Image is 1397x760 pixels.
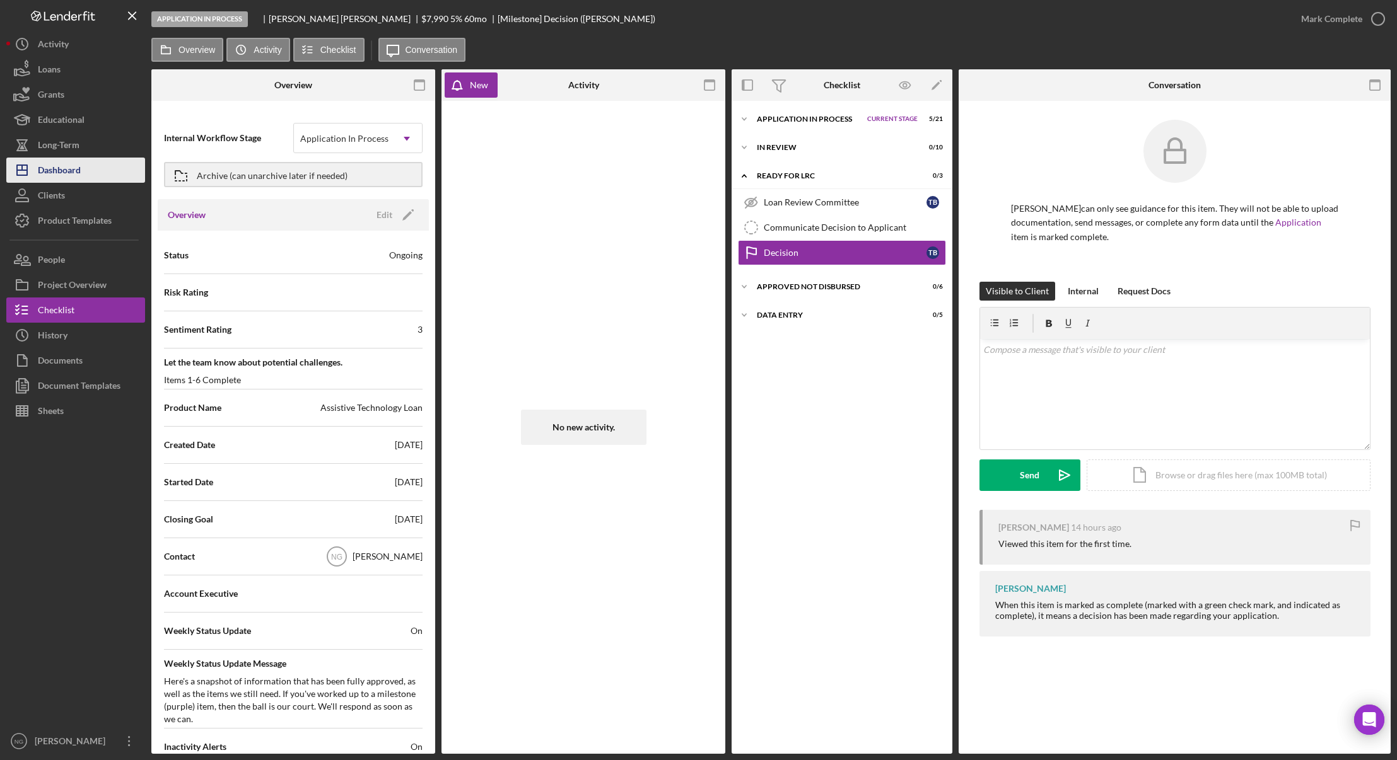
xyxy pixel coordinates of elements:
button: Internal [1061,282,1105,301]
p: [PERSON_NAME] can only see guidance for this item. They will not be able to upload documentation,... [1011,202,1339,244]
button: Educational [6,107,145,132]
div: No new activity. [521,410,646,445]
div: Open Intercom Messenger [1354,705,1384,735]
div: 5 % [450,14,462,24]
div: Viewed this item for the first time. [998,539,1131,549]
div: Decision [764,248,926,258]
div: 0 / 5 [920,311,943,319]
div: Loans [38,57,61,85]
button: Grants [6,82,145,107]
button: Send [979,459,1080,491]
button: Conversation [378,38,466,62]
div: New [470,72,488,98]
label: Overview [178,45,215,55]
div: Send [1020,459,1039,491]
div: History [38,323,67,351]
div: Clients [38,183,65,211]
div: [PERSON_NAME] [PERSON_NAME] [269,14,421,24]
div: People [38,247,65,275]
div: Mark Complete [1301,6,1362,32]
button: Mark Complete [1289,6,1391,32]
button: Long-Term [6,132,145,158]
div: T B [926,196,939,209]
div: Ongoing [389,249,423,262]
div: 0 / 10 [920,144,943,151]
button: People [6,247,145,272]
label: Checklist [320,45,356,55]
div: [Milestone] Decision ([PERSON_NAME]) [498,14,655,24]
label: Activity [254,45,281,55]
div: Request Docs [1118,282,1171,301]
div: Internal [1068,282,1099,301]
a: Product Templates [6,208,145,233]
span: Internal Workflow Stage [164,132,293,144]
button: Document Templates [6,373,145,398]
div: Assistive Technology Loan [320,401,423,414]
span: Sentiment Rating [164,323,231,336]
span: Weekly Status Update Message [164,657,423,670]
button: Request Docs [1111,282,1177,301]
div: Overview [274,80,312,90]
button: Activity [226,38,289,62]
button: Activity [6,32,145,57]
div: [DATE] [395,439,423,451]
div: Items 1-6 Complete [164,374,241,386]
span: Started Date [164,476,213,488]
div: Edit [377,205,392,224]
div: [PERSON_NAME] [998,522,1069,533]
a: Communicate Decision to Applicant [738,215,946,240]
div: Archive (can unarchive later if needed) [197,163,348,186]
div: 0 / 3 [920,172,943,180]
div: 0 / 6 [920,283,943,291]
button: Dashboard [6,158,145,183]
a: Application [1275,217,1321,227]
div: T B [926,246,939,259]
span: Created Date [164,439,215,451]
div: Communicate Decision to Applicant [764,222,945,233]
button: History [6,323,145,348]
div: Here's a snapshot of information that has been fully approved, as well as the items we still need... [164,675,423,725]
button: Project Overview [6,272,145,297]
span: Status [164,249,189,262]
div: Educational [38,107,85,135]
button: Sheets [6,398,145,423]
span: On [411,740,423,753]
div: [PERSON_NAME] [995,584,1066,594]
div: When this item is marked as complete (marked with a green check mark, and indicated as complete),... [995,600,1358,620]
div: In Review [757,144,911,151]
div: Data Entry [757,311,911,319]
button: Checklist [293,38,365,62]
div: [DATE] [395,476,423,488]
button: Overview [151,38,223,62]
span: Risk Rating [164,286,208,299]
a: Loan Review CommitteeTB [738,190,946,215]
button: Loans [6,57,145,82]
div: Approved Not Disbursed [757,283,911,291]
span: Contact [164,550,195,563]
button: New [445,72,498,98]
div: Checklist [824,80,860,90]
time: 2025-09-18 23:48 [1071,522,1121,533]
div: Checklist [38,297,74,326]
a: DecisionTB [738,240,946,265]
button: Clients [6,183,145,208]
div: 60 mo [464,14,487,24]
div: Grants [38,82,64,110]
div: Activity [568,80,599,90]
div: Project Overview [38,272,107,301]
button: Documents [6,348,145,373]
label: Conversation [406,45,458,55]
span: Closing Goal [164,513,213,526]
span: Weekly Status Update [164,625,251,637]
div: [DATE] [395,513,423,526]
div: 3 [418,323,423,336]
